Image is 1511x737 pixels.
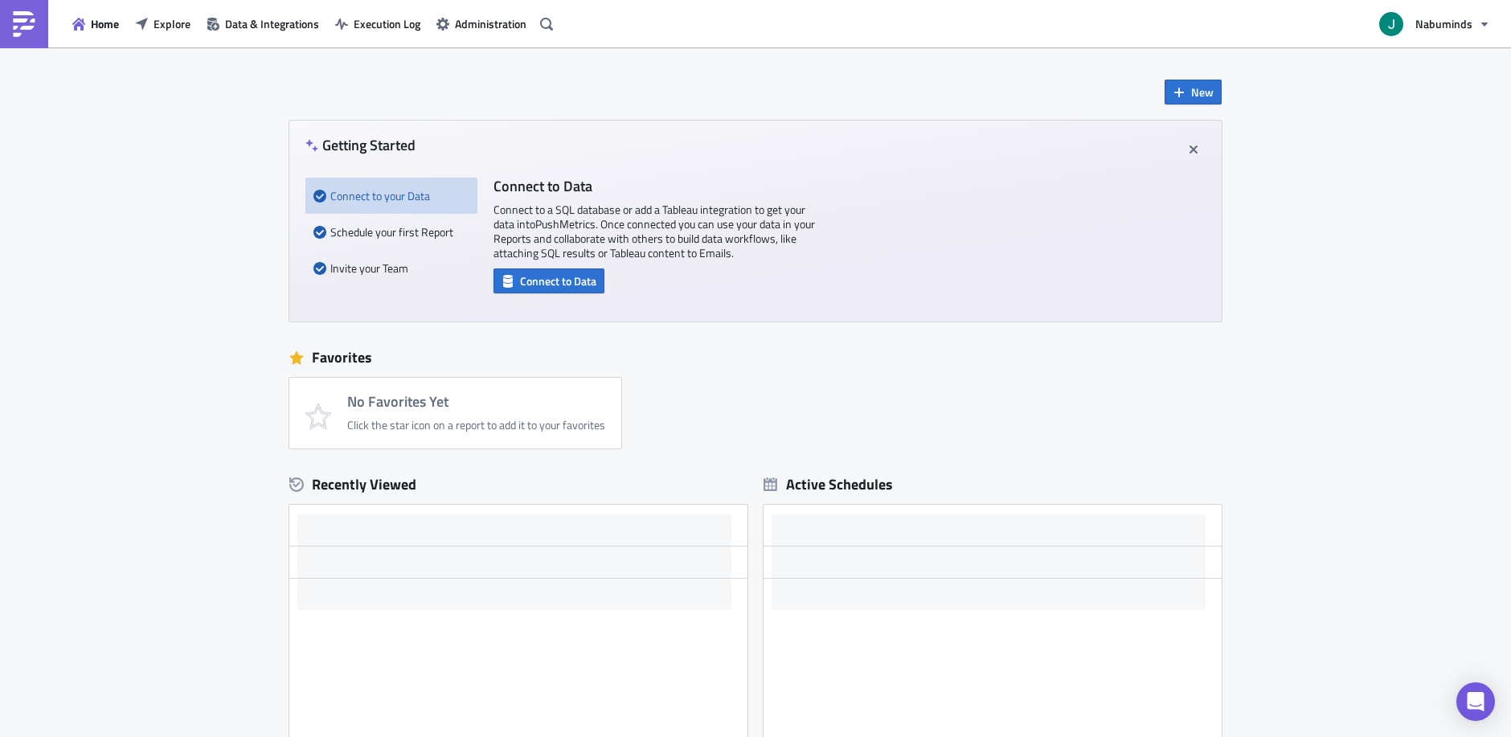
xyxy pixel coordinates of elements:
span: Administration [455,15,526,32]
div: Favorites [289,346,1222,370]
div: Invite your Team [313,250,469,286]
div: Click the star icon on a report to add it to your favorites [347,418,605,432]
span: Execution Log [354,15,420,32]
button: Explore [127,11,199,36]
span: Nabuminds [1415,15,1472,32]
div: Connect to your Data [313,178,469,214]
span: Explore [154,15,190,32]
button: New [1165,80,1222,104]
button: Home [64,11,127,36]
span: New [1191,84,1214,100]
button: Nabuminds [1370,6,1499,42]
a: Connect to Data [493,271,604,288]
button: Administration [428,11,534,36]
span: Home [91,15,119,32]
h4: Getting Started [305,137,416,154]
p: Connect to a SQL database or add a Tableau integration to get your data into PushMetrics . Once c... [493,203,815,260]
span: Connect to Data [520,272,596,289]
button: Connect to Data [493,268,604,293]
button: Execution Log [327,11,428,36]
div: Active Schedules [764,475,893,493]
div: Schedule your first Report [313,214,469,250]
span: Data & Integrations [225,15,319,32]
h4: No Favorites Yet [347,394,605,410]
img: PushMetrics [11,11,37,37]
div: Open Intercom Messenger [1456,682,1495,721]
button: Data & Integrations [199,11,327,36]
img: Avatar [1378,10,1405,38]
div: Recently Viewed [289,473,747,497]
h4: Connect to Data [493,178,815,194]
